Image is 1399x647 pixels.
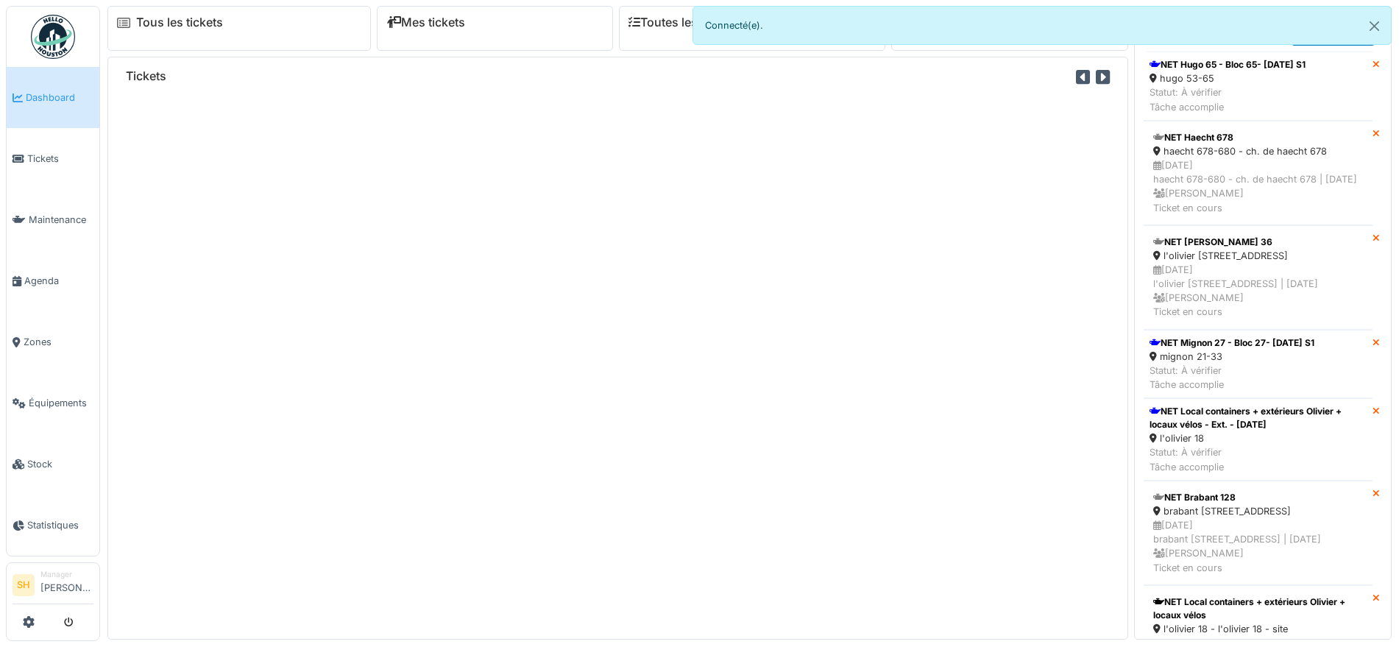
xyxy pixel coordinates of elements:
div: Statut: À vérifier Tâche accomplie [1150,85,1306,113]
a: Statistiques [7,495,99,556]
a: Tous les tickets [136,15,223,29]
h6: Tickets [126,69,166,83]
a: NET Haecht 678 haecht 678-680 - ch. de haecht 678 [DATE]haecht 678-680 - ch. de haecht 678 | [DAT... [1144,121,1373,225]
a: NET Mignon 27 - Bloc 27- [DATE] S1 mignon 21-33 Statut: À vérifierTâche accomplie [1144,330,1373,399]
div: NET Local containers + extérieurs Olivier + locaux vélos - Ext. - [DATE] [1150,405,1367,431]
span: Statistiques [27,518,93,532]
div: mignon 21-33 [1150,350,1314,364]
a: NET Brabant 128 brabant [STREET_ADDRESS] [DATE]brabant [STREET_ADDRESS] | [DATE] [PERSON_NAME]Tic... [1144,481,1373,585]
div: l'olivier 18 [1150,431,1367,445]
a: Zones [7,311,99,372]
a: Tickets [7,128,99,189]
span: Maintenance [29,213,93,227]
span: Tickets [27,152,93,166]
span: Stock [27,457,93,471]
span: Zones [24,335,93,349]
span: Dashboard [26,91,93,105]
img: Badge_color-CXgf-gQk.svg [31,15,75,59]
div: Statut: À vérifier Tâche accomplie [1150,364,1314,392]
div: [DATE] haecht 678-680 - ch. de haecht 678 | [DATE] [PERSON_NAME] Ticket en cours [1153,158,1363,215]
a: NET Hugo 65 - Bloc 65- [DATE] S1 hugo 53-65 Statut: À vérifierTâche accomplie [1144,52,1373,121]
a: Mes tickets [386,15,465,29]
div: Connecté(e). [693,6,1392,45]
span: Équipements [29,396,93,410]
span: Agenda [24,274,93,288]
div: NET Brabant 128 [1153,491,1363,504]
div: NET Hugo 65 - Bloc 65- [DATE] S1 [1150,58,1306,71]
div: l'olivier 18 - l'olivier 18 - site [1153,622,1363,636]
div: NET Local containers + extérieurs Olivier + locaux vélos [1153,595,1363,622]
div: NET Mignon 27 - Bloc 27- [DATE] S1 [1150,336,1314,350]
div: haecht 678-680 - ch. de haecht 678 [1153,144,1363,158]
div: brabant [STREET_ADDRESS] [1153,504,1363,518]
div: [DATE] brabant [STREET_ADDRESS] | [DATE] [PERSON_NAME] Ticket en cours [1153,518,1363,575]
a: SH Manager[PERSON_NAME] [13,569,93,604]
li: SH [13,574,35,596]
div: l'olivier [STREET_ADDRESS] [1153,249,1363,263]
a: Stock [7,434,99,495]
div: Statut: À vérifier Tâche accomplie [1150,445,1367,473]
a: Toutes les tâches [628,15,738,29]
a: Agenda [7,250,99,311]
div: NET Haecht 678 [1153,131,1363,144]
button: Close [1358,7,1391,46]
div: hugo 53-65 [1150,71,1306,85]
a: Dashboard [7,67,99,128]
div: [DATE] l'olivier [STREET_ADDRESS] | [DATE] [PERSON_NAME] Ticket en cours [1153,263,1363,319]
div: Manager [40,569,93,580]
li: [PERSON_NAME] [40,569,93,601]
a: Équipements [7,372,99,434]
a: NET Local containers + extérieurs Olivier + locaux vélos - Ext. - [DATE] l'olivier 18 Statut: À v... [1144,398,1373,481]
div: NET [PERSON_NAME] 36 [1153,236,1363,249]
a: Maintenance [7,189,99,250]
a: NET [PERSON_NAME] 36 l'olivier [STREET_ADDRESS] [DATE]l'olivier [STREET_ADDRESS] | [DATE] [PERSON... [1144,225,1373,330]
